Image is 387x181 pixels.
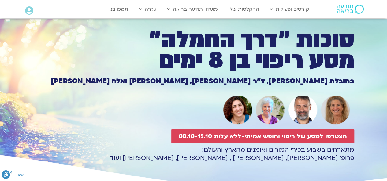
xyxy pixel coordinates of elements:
[136,3,159,15] a: עזרה
[337,5,364,14] img: תודעה בריאה
[33,78,354,85] h1: בהובלת [PERSON_NAME], ד״ר [PERSON_NAME], [PERSON_NAME] ואלה [PERSON_NAME]
[179,133,347,140] span: הצטרפו למסע של ריפוי וחופש אמיתי-ללא עלות 08.10-15.10
[33,146,354,162] p: מתארחים בשבוע בכירי המורים ואומנים מהארץ והעולם: פרופ׳ [PERSON_NAME], [PERSON_NAME] , [PERSON_NAM...
[225,3,262,15] a: ההקלטות שלי
[106,3,131,15] a: תמכו בנו
[33,30,354,71] h1: סוכות ״דרך החמלה״ מסע ריפוי בן 8 ימים
[171,129,354,143] a: הצטרפו למסע של ריפוי וחופש אמיתי-ללא עלות 08.10-15.10
[267,3,312,15] a: קורסים ופעילות
[164,3,221,15] a: מועדון תודעה בריאה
